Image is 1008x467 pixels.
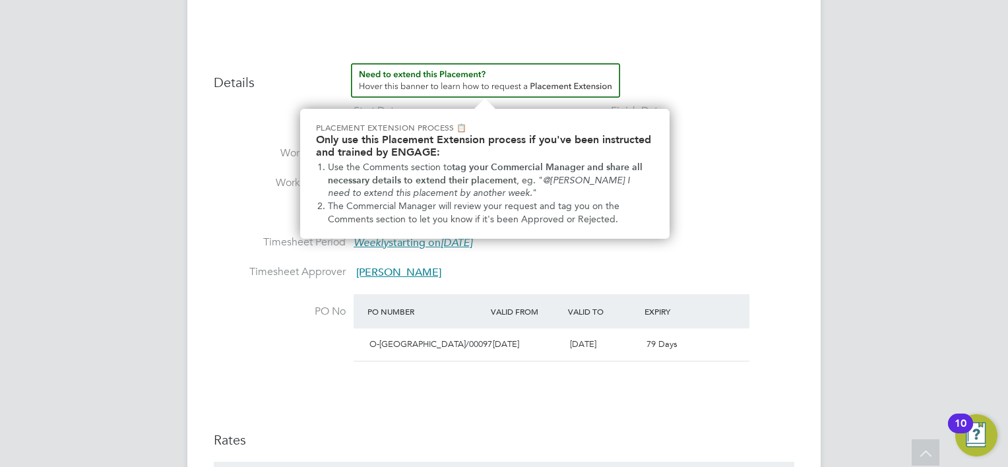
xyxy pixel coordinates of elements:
[493,338,519,350] span: [DATE]
[328,200,654,226] li: The Commercial Manager will review your request and tag you on the Comments section to let you kn...
[955,414,997,456] button: Open Resource Center, 10 new notifications
[214,206,346,220] label: Breaks
[646,338,677,350] span: 79 Days
[351,63,620,98] button: How to extend a Placement?
[364,299,488,323] div: PO Number
[214,176,346,190] label: Working Hours
[369,338,492,350] span: O-[GEOGRAPHIC_DATA]/00097
[354,104,400,118] div: Start Date
[328,162,452,173] span: Use the Comments section to
[356,266,441,279] span: [PERSON_NAME]
[214,235,346,249] label: Timesheet Period
[641,299,718,323] div: Expiry
[532,187,537,199] span: "
[354,236,389,249] em: Weekly
[354,236,472,249] span: starting on
[214,63,794,91] h3: Details
[328,175,633,199] em: @[PERSON_NAME] I need to extend this placement by another week.
[316,133,654,158] h2: Only use this Placement Extension process if you've been instructed and trained by ENGAGE:
[565,299,642,323] div: Valid To
[441,236,472,249] em: [DATE]
[214,265,346,279] label: Timesheet Approver
[611,104,664,118] div: Finish Date
[300,109,670,239] div: Need to extend this Placement? Hover this banner.
[214,431,794,449] h3: Rates
[517,175,543,186] span: , eg. "
[214,146,346,160] label: Working Days
[328,162,645,186] strong: tag your Commercial Manager and share all necessary details to extend their placement
[316,122,654,133] p: Placement Extension Process 📋
[570,338,596,350] span: [DATE]
[488,299,565,323] div: Valid From
[214,305,346,319] label: PO No
[955,423,966,441] div: 10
